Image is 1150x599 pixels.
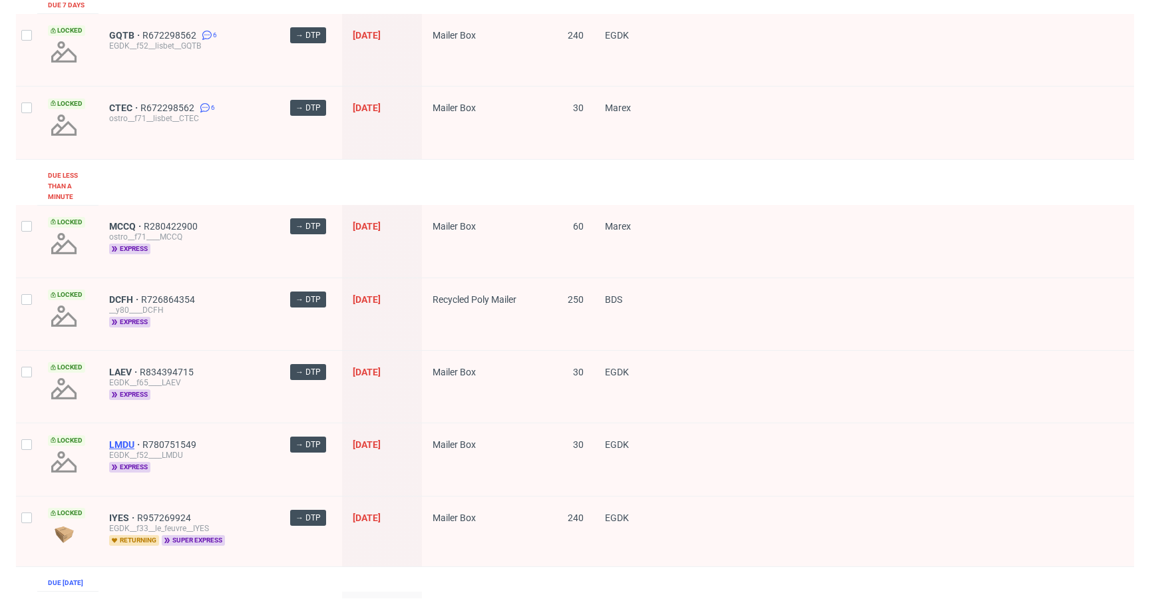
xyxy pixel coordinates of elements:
[48,435,85,446] span: Locked
[568,30,584,41] span: 240
[109,102,140,113] a: CTEC
[109,389,150,400] span: express
[573,221,584,232] span: 60
[199,30,217,41] a: 6
[109,377,269,388] div: EGDK__f65____LAEV
[109,244,150,254] span: express
[197,102,215,113] a: 6
[48,228,80,260] img: no_design.png
[433,221,476,232] span: Mailer Box
[144,221,200,232] a: R280422900
[605,367,629,377] span: EGDK
[295,512,321,524] span: → DTP
[353,294,381,305] span: [DATE]
[48,170,88,202] div: Due less than a minute
[109,294,141,305] a: DCFH
[433,439,476,450] span: Mailer Box
[48,362,85,373] span: Locked
[295,220,321,232] span: → DTP
[295,29,321,41] span: → DTP
[48,446,80,478] img: no_design.png
[433,367,476,377] span: Mailer Box
[141,294,198,305] a: R726864354
[433,102,476,113] span: Mailer Box
[48,508,85,518] span: Locked
[109,305,269,315] div: __y80____DCFH
[353,30,381,41] span: [DATE]
[48,373,80,405] img: no_design.png
[568,512,584,523] span: 240
[48,526,80,544] img: version_two_editor_design.png
[109,317,150,327] span: express
[211,102,215,113] span: 6
[140,102,197,113] a: R672298562
[48,99,85,109] span: Locked
[109,535,159,546] span: returning
[605,439,629,450] span: EGDK
[605,30,629,41] span: EGDK
[109,450,269,461] div: EGDK__f52____LMDU
[605,102,631,113] span: Marex
[109,113,269,124] div: ostro__f71__lisbet__CTEC
[109,462,150,473] span: express
[109,439,142,450] a: LMDU
[142,30,199,41] a: R672298562
[605,512,629,523] span: EGDK
[353,102,381,113] span: [DATE]
[295,366,321,378] span: → DTP
[605,294,622,305] span: BDS
[353,512,381,523] span: [DATE]
[137,512,194,523] a: R957269924
[353,439,381,450] span: [DATE]
[109,523,269,534] div: EGDK__f33__le_feuvre__IYES
[295,102,321,114] span: → DTP
[213,30,217,41] span: 6
[48,36,80,68] img: no_design.png
[48,109,80,141] img: no_design.png
[48,217,85,228] span: Locked
[142,439,199,450] a: R780751549
[573,102,584,113] span: 30
[573,439,584,450] span: 30
[109,221,144,232] a: MCCQ
[109,512,137,523] a: IYES
[573,367,584,377] span: 30
[433,512,476,523] span: Mailer Box
[109,232,269,242] div: ostro__f71____MCCQ
[109,41,269,51] div: EGDK__f52__lisbet__GQTB
[109,30,142,41] a: GQTB
[433,294,516,305] span: Recycled Poly Mailer
[48,300,80,332] img: no_design.png
[295,439,321,451] span: → DTP
[140,367,196,377] a: R834394715
[48,290,85,300] span: Locked
[605,221,631,232] span: Marex
[48,578,83,588] div: Due [DATE]
[109,367,140,377] a: LAEV
[353,367,381,377] span: [DATE]
[162,535,225,546] span: super express
[48,25,85,36] span: Locked
[353,221,381,232] span: [DATE]
[295,294,321,305] span: → DTP
[433,30,476,41] span: Mailer Box
[568,294,584,305] span: 250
